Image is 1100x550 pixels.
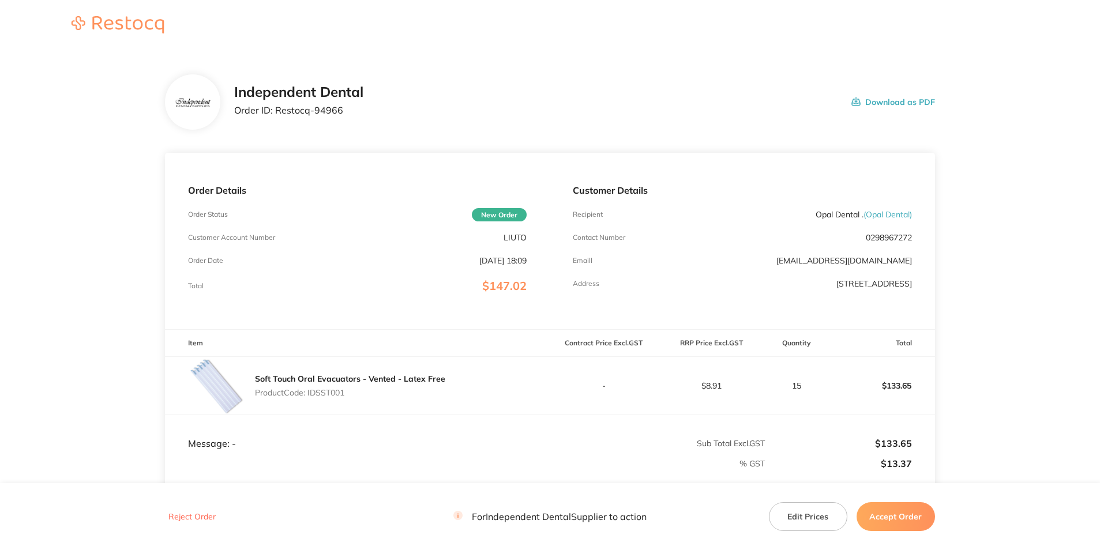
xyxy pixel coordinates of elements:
[165,330,550,357] th: Item
[866,233,912,242] p: 0298967272
[776,255,912,266] a: [EMAIL_ADDRESS][DOMAIN_NAME]
[60,16,175,35] a: Restocq logo
[504,233,527,242] p: LIUTO
[188,257,223,265] p: Order Date
[188,185,527,195] p: Order Details
[234,105,363,115] p: Order ID: Restocq- 94966
[816,210,912,219] p: Opal Dental .
[165,415,550,449] td: Message: -
[658,330,765,357] th: RRP Price Excl. GST
[769,502,847,531] button: Edit Prices
[766,438,912,449] p: $133.65
[453,511,647,522] p: For Independent Dental Supplier to action
[188,210,228,219] p: Order Status
[765,330,827,357] th: Quantity
[60,16,175,33] img: Restocq logo
[857,502,935,531] button: Accept Order
[573,280,599,288] p: Address
[658,381,765,390] p: $8.91
[550,381,657,390] p: -
[188,233,275,242] p: Customer Account Number
[188,282,204,290] p: Total
[472,208,527,221] span: New Order
[255,388,445,397] p: Product Code: IDSST001
[550,439,765,448] p: Sub Total Excl. GST
[766,381,827,390] p: 15
[851,84,935,120] button: Download as PDF
[836,279,912,288] p: [STREET_ADDRESS]
[573,257,592,265] p: Emaill
[864,209,912,220] span: ( Opal Dental )
[482,278,527,293] span: $147.02
[165,512,219,522] button: Reject Order
[188,357,246,415] img: NjM3cGVyMQ
[766,458,912,469] p: $13.37
[573,233,625,242] p: Contact Number
[828,372,934,400] p: $133.65
[234,84,363,100] h2: Independent Dental
[174,97,211,108] img: bzV5Y2k1dA
[479,256,527,265] p: [DATE] 18:09
[166,459,765,468] p: % GST
[573,210,603,219] p: Recipient
[573,185,911,195] p: Customer Details
[550,330,658,357] th: Contract Price Excl. GST
[827,330,935,357] th: Total
[255,374,445,384] a: Soft Touch Oral Evacuators - Vented - Latex Free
